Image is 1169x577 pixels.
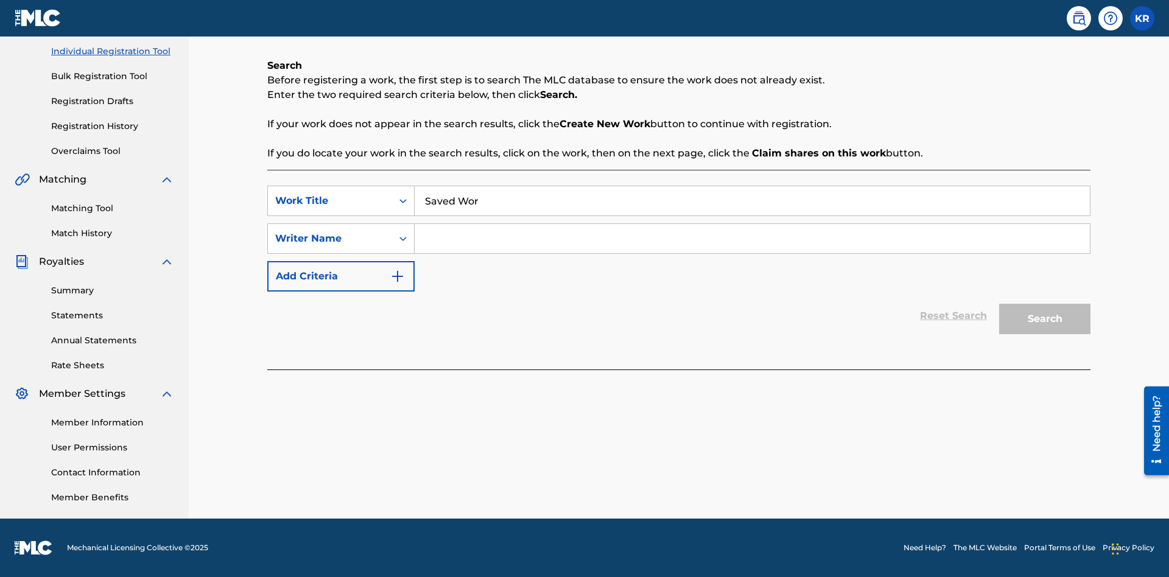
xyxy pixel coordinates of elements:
a: User Permissions [51,441,174,454]
a: Summary [51,284,174,297]
p: If you do locate your work in the search results, click on the work, then on the next page, click... [267,146,1090,161]
img: help [1103,11,1118,26]
div: Work Title [275,194,385,208]
span: Member Settings [39,386,125,401]
a: Portal Terms of Use [1024,542,1095,553]
a: Privacy Policy [1103,542,1154,553]
div: User Menu [1130,6,1154,30]
a: Rate Sheets [51,359,174,372]
img: MLC Logo [15,9,61,27]
a: Registration Drafts [51,95,174,108]
img: expand [160,254,174,269]
a: Matching Tool [51,202,174,215]
a: Registration History [51,120,174,133]
img: logo [15,540,52,555]
div: Help [1098,6,1123,30]
span: Matching [39,172,86,187]
p: Before registering a work, the first step is to search The MLC database to ensure the work does n... [267,73,1090,88]
a: Match History [51,227,174,240]
a: Overclaims Tool [51,145,174,158]
p: If your work does not appear in the search results, click the button to continue with registration. [267,117,1090,131]
img: expand [160,172,174,187]
strong: Create New Work [560,118,650,130]
img: 9d2ae6d4665cec9f34b9.svg [390,269,405,284]
iframe: Chat Widget [1108,519,1169,577]
a: Annual Statements [51,334,174,347]
form: Search Form [267,186,1090,340]
a: Member Benefits [51,491,174,504]
iframe: Resource Center [1135,382,1169,481]
span: Royalties [39,254,84,269]
div: Writer Name [275,231,385,246]
strong: Claim shares on this work [752,147,886,159]
img: Royalties [15,254,29,269]
img: Matching [15,172,30,187]
div: Drag [1112,531,1119,567]
a: Contact Information [51,466,174,479]
img: Member Settings [15,386,29,401]
a: The MLC Website [953,542,1017,553]
strong: Search. [540,89,577,100]
p: Enter the two required search criteria below, then click [267,88,1090,102]
img: expand [160,386,174,401]
span: Mechanical Licensing Collective © 2025 [67,542,208,553]
img: search [1072,11,1086,26]
a: Public Search [1067,6,1091,30]
a: Individual Registration Tool [51,45,174,58]
a: Member Information [51,416,174,429]
button: Add Criteria [267,261,415,292]
b: Search [267,60,302,71]
a: Bulk Registration Tool [51,70,174,83]
a: Need Help? [904,542,946,553]
a: Statements [51,309,174,322]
